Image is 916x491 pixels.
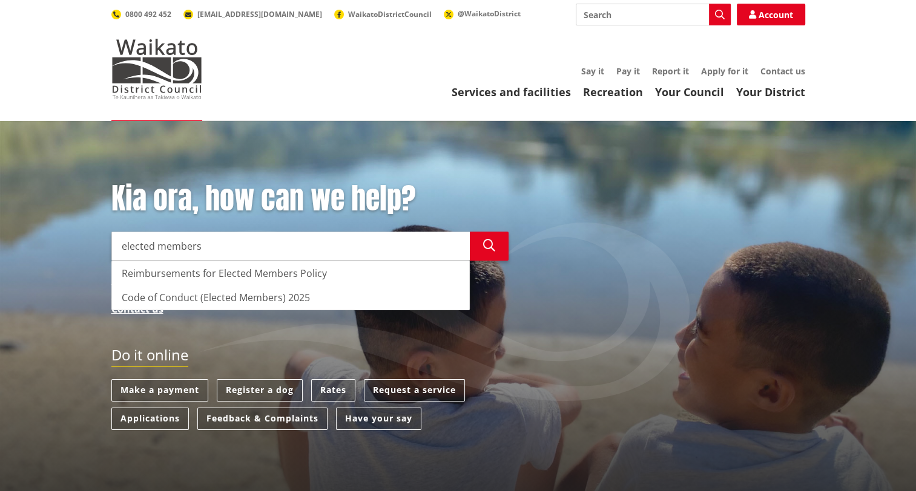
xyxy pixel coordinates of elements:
input: Search input [111,232,470,261]
a: Your Council [655,85,724,99]
a: Report it [652,65,689,77]
a: 0800 492 452 [111,9,171,19]
a: Register a dog [217,379,303,402]
input: Search input [576,4,731,25]
div: Code of Conduct (Elected Members) 2025 [112,285,469,310]
a: Applications [111,408,189,430]
a: [EMAIL_ADDRESS][DOMAIN_NAME] [183,9,322,19]
a: Account [737,4,805,25]
a: Recreation [583,85,643,99]
iframe: Messenger Launcher [860,440,904,484]
h1: Kia ora, how can we help? [111,181,509,216]
span: WaikatoDistrictCouncil [348,9,432,19]
a: Say it [581,65,604,77]
a: Pay it [616,65,640,77]
a: Contact us [760,65,805,77]
a: Services and facilities [452,85,571,99]
a: Feedback & Complaints [197,408,328,430]
span: @WaikatoDistrict [458,8,521,19]
a: Make a payment [111,379,208,402]
img: Waikato District Council - Te Kaunihera aa Takiwaa o Waikato [111,39,202,99]
a: Request a service [364,379,465,402]
a: Rates [311,379,355,402]
a: Apply for it [701,65,748,77]
span: [EMAIL_ADDRESS][DOMAIN_NAME] [197,9,322,19]
a: Have your say [336,408,421,430]
h2: Do it online [111,346,188,368]
div: Reimbursements for Elected Members Policy [112,261,469,285]
a: @WaikatoDistrict [444,8,521,19]
a: WaikatoDistrictCouncil [334,9,432,19]
span: 0800 492 452 [125,9,171,19]
a: Your District [736,85,805,99]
